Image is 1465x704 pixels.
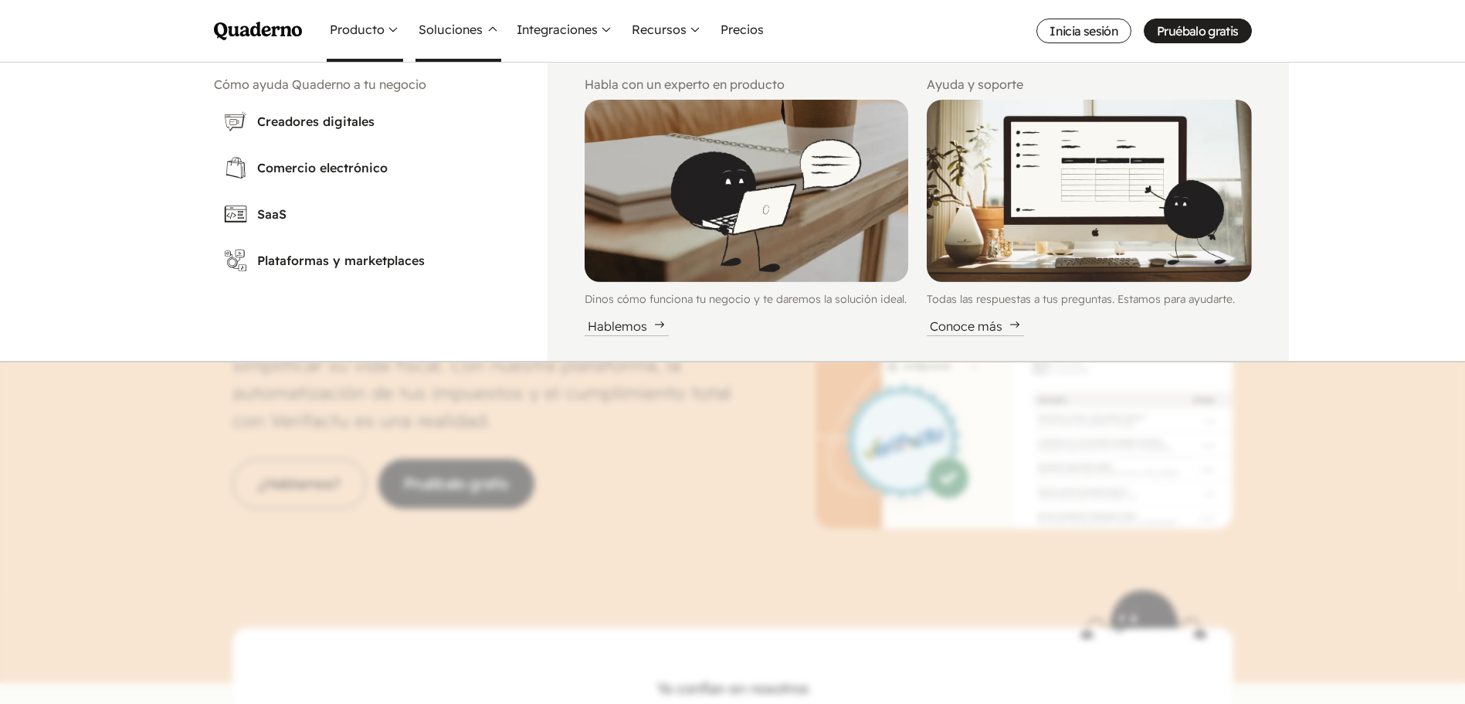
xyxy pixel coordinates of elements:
[214,75,510,94] h2: Cómo ayuda Quaderno a tu negocio
[585,317,669,336] div: Hablemos
[214,146,510,189] a: Comercio electrónico
[257,158,501,177] h3: Comercio electrónico
[1036,19,1131,43] a: Inicia sesión
[585,75,909,94] h2: Habla con un experto en producto
[585,291,909,308] p: Dinos cómo funciona tu negocio y te daremos la solución ideal.
[585,100,909,282] img: Illustration of Qoodle reading from a laptop
[585,100,909,336] a: Illustration of Qoodle reading from a laptopDinos cómo funciona tu negocio y te daremos la soluci...
[927,291,1251,308] p: Todas las respuestas a tus preguntas. Estamos para ayudarte.
[1144,19,1251,43] a: Pruébalo gratis
[927,100,1251,282] img: Illustration of Qoodle displaying an interface on a computer
[214,100,510,143] a: Creadores digitales
[257,251,501,270] h3: Plataformas y marketplaces
[927,75,1251,94] h2: Ayuda y soporte
[257,206,287,222] abbr: Software as a Service
[257,112,501,131] h3: Creadores digitales
[214,192,510,236] a: SaaS
[927,100,1251,336] a: Illustration of Qoodle displaying an interface on a computerTodas las respuestas a tus preguntas....
[214,239,510,282] a: Plataformas y marketplaces
[927,317,1024,336] div: Conoce más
